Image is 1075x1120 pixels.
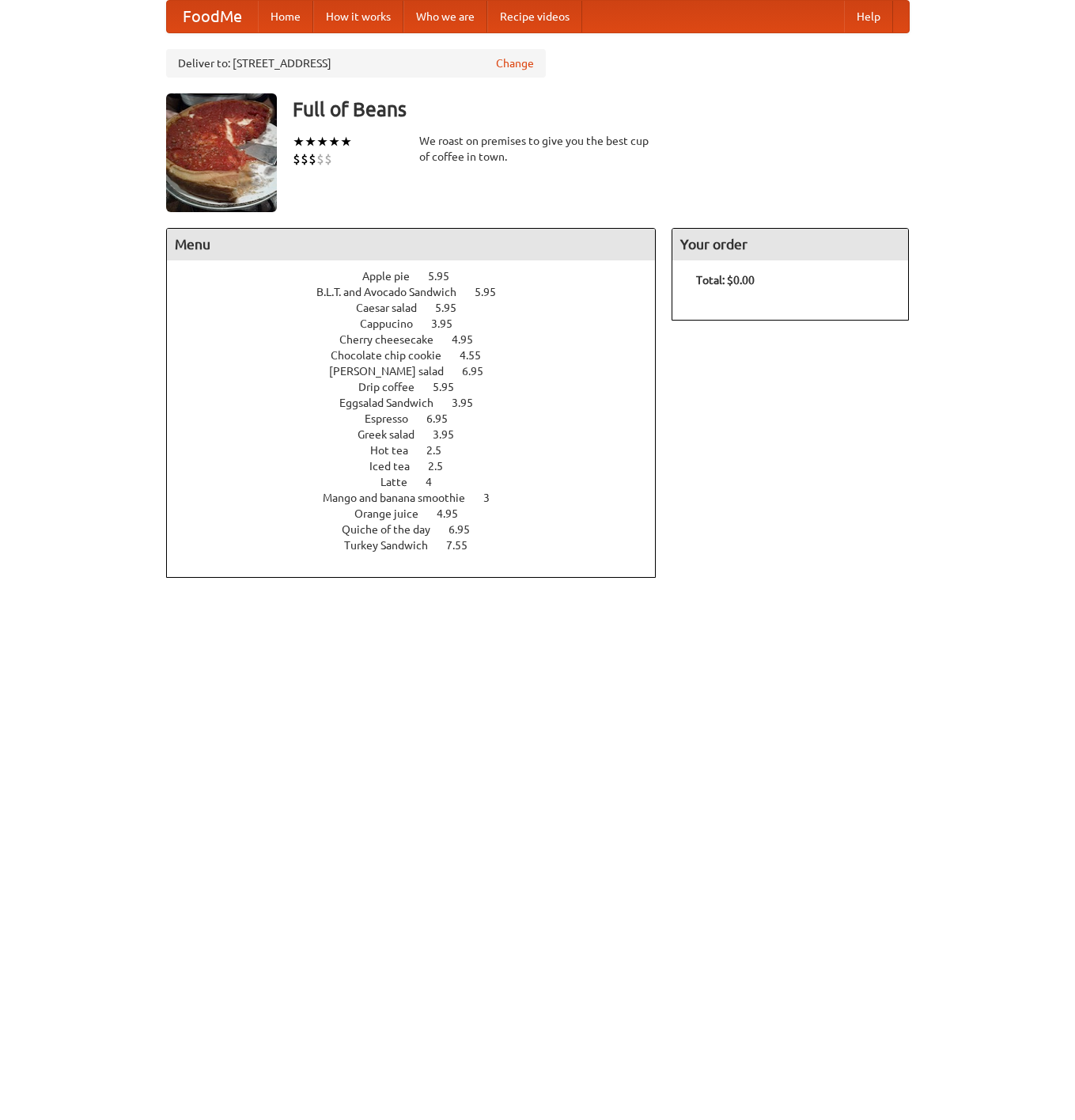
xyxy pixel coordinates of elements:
a: How it works [313,1,403,32]
span: 3.95 [431,317,468,330]
span: 5.95 [428,270,465,283]
span: 4.95 [452,333,489,346]
span: Caesar salad [356,302,433,314]
span: 2.5 [428,460,459,473]
span: 6.95 [426,412,464,425]
li: ★ [293,133,305,150]
span: Greek salad [358,428,430,441]
li: $ [316,150,324,168]
a: Help [844,1,893,32]
a: B.L.T. and Avocado Sandwich 5.95 [316,286,525,298]
span: Quiche of the day [342,523,446,536]
li: $ [308,150,316,168]
a: Apple pie 5.95 [362,270,479,283]
span: 3.95 [433,428,470,441]
a: Caesar salad 5.95 [356,302,486,314]
a: Hot tea 2.5 [370,444,471,457]
span: 4 [426,476,448,488]
span: Cherry cheesecake [339,333,449,346]
a: Turkey Sandwich 7.55 [344,539,497,552]
span: Mango and banana smoothie [323,492,481,504]
b: Total: $0.00 [696,274,755,287]
h4: Menu [167,229,656,260]
h4: Your order [672,229,908,260]
a: Greek salad 3.95 [358,428,483,441]
li: ★ [328,133,340,150]
a: [PERSON_NAME] salad 6.95 [329,365,513,378]
span: 5.95 [435,302,472,314]
span: Hot tea [370,444,424,457]
span: Espresso [365,412,424,425]
a: Cappucino 3.95 [360,317,482,330]
span: 6.95 [462,365,499,378]
a: Home [258,1,313,32]
a: Recipe videos [487,1,582,32]
a: Iced tea 2.5 [369,460,472,473]
li: ★ [316,133,328,150]
span: 4.55 [460,349,497,362]
li: $ [293,150,301,168]
span: Chocolate chip cookie [331,349,457,362]
a: Latte 4 [380,476,461,488]
span: 3 [483,492,505,504]
span: 2.5 [426,444,457,457]
a: Chocolate chip cookie 4.55 [331,349,510,362]
img: angular.jpg [166,93,277,212]
span: 6.95 [449,523,486,536]
span: 4.95 [437,507,474,520]
span: Apple pie [362,270,426,283]
a: Drip coffee 5.95 [358,381,483,393]
li: $ [301,150,308,168]
span: Iced tea [369,460,426,473]
li: ★ [340,133,352,150]
span: Turkey Sandwich [344,539,444,552]
span: 7.55 [446,539,483,552]
a: Cherry cheesecake 4.95 [339,333,502,346]
h3: Full of Beans [293,93,910,125]
span: [PERSON_NAME] salad [329,365,460,378]
a: Mango and banana smoothie 3 [323,492,519,504]
span: Eggsalad Sandwich [339,397,449,409]
span: B.L.T. and Avocado Sandwich [316,286,472,298]
a: Who we are [403,1,487,32]
span: Latte [380,476,423,488]
div: Deliver to: [STREET_ADDRESS] [166,49,546,78]
span: Cappucino [360,317,429,330]
span: Orange juice [354,507,434,520]
a: Change [496,55,534,71]
a: FoodMe [167,1,258,32]
a: Espresso 6.95 [365,412,477,425]
li: $ [324,150,332,168]
a: Eggsalad Sandwich 3.95 [339,397,502,409]
a: Quiche of the day 6.95 [342,523,499,536]
span: Drip coffee [358,381,430,393]
div: We roast on premises to give you the best cup of coffee in town. [419,133,657,165]
span: 5.95 [475,286,512,298]
a: Orange juice 4.95 [354,507,487,520]
span: 5.95 [433,381,470,393]
span: 3.95 [452,397,489,409]
li: ★ [305,133,316,150]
